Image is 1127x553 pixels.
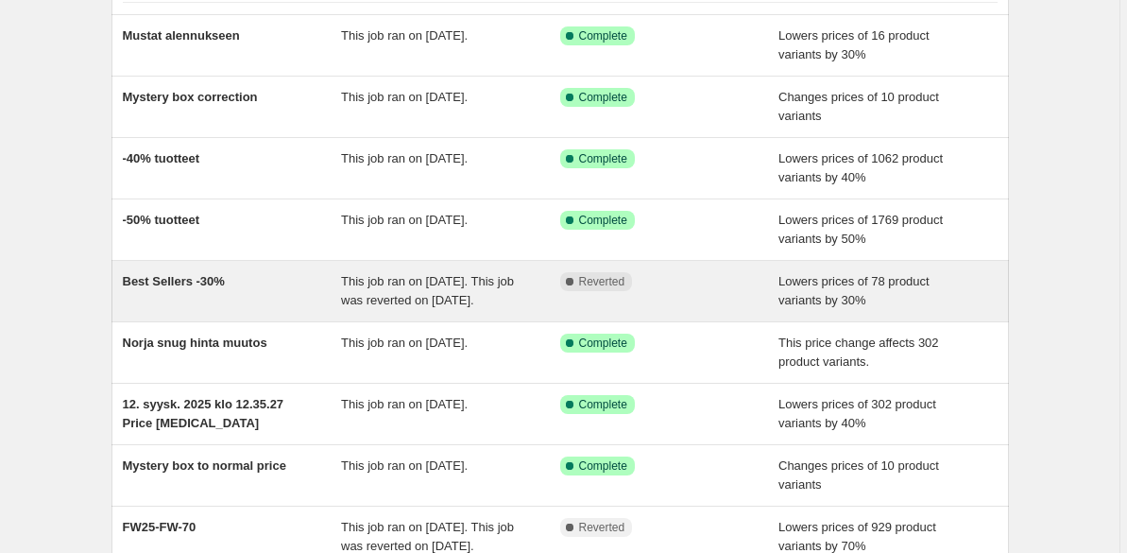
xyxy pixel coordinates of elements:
span: This job ran on [DATE]. [341,28,468,43]
span: This price change affects 302 product variants. [778,336,939,369]
span: -50% tuotteet [123,213,200,227]
span: This job ran on [DATE]. This job was reverted on [DATE]. [341,520,514,553]
span: FW25-FW-70 [123,520,196,534]
span: Complete [579,336,627,351]
span: Mystery box to normal price [123,458,286,473]
span: This job ran on [DATE]. This job was reverted on [DATE]. [341,274,514,307]
span: Lowers prices of 78 product variants by 30% [778,274,930,307]
span: 12. syysk. 2025 klo 12.35.27 Price [MEDICAL_DATA] [123,397,284,430]
span: Complete [579,213,627,228]
span: Lowers prices of 929 product variants by 70% [778,520,936,553]
span: Complete [579,397,627,412]
span: Mystery box correction [123,90,258,104]
span: Complete [579,90,627,105]
span: Complete [579,28,627,43]
span: Lowers prices of 1769 product variants by 50% [778,213,943,246]
span: Lowers prices of 16 product variants by 30% [778,28,930,61]
span: Complete [579,151,627,166]
span: Changes prices of 10 product variants [778,90,939,123]
span: This job ran on [DATE]. [341,90,468,104]
span: This job ran on [DATE]. [341,213,468,227]
span: Reverted [579,520,625,535]
span: This job ran on [DATE]. [341,336,468,350]
span: This job ran on [DATE]. [341,458,468,473]
span: Best Sellers -30% [123,274,225,288]
span: -40% tuotteet [123,151,200,165]
span: Mustat alennukseen [123,28,240,43]
span: Lowers prices of 1062 product variants by 40% [778,151,943,184]
span: This job ran on [DATE]. [341,397,468,411]
span: Changes prices of 10 product variants [778,458,939,492]
span: Norja snug hinta muutos [123,336,267,350]
span: Complete [579,458,627,474]
span: Reverted [579,274,625,289]
span: Lowers prices of 302 product variants by 40% [778,397,936,430]
span: This job ran on [DATE]. [341,151,468,165]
